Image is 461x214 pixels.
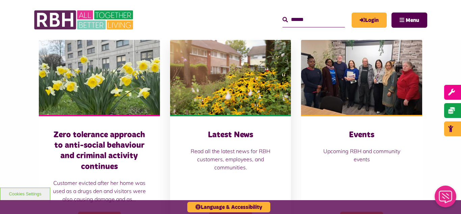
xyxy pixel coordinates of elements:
button: Navigation [391,13,427,28]
img: SAZ MEDIA RBH HOUSING4 [170,39,291,115]
p: Read all the latest news for RBH customers, employees, and communities. [184,147,278,171]
h3: Latest News [184,130,278,140]
img: RBH [34,7,135,33]
img: Group photo of customers and colleagues at Spotland Community Centre [301,39,422,115]
p: Customer evicted after her home was used as a drugs den and visitors were also causing damage and... [52,179,146,203]
img: Freehold [39,39,160,115]
a: MyRBH [352,13,387,28]
input: Search [282,13,345,27]
span: Menu [406,18,419,23]
iframe: Netcall Web Assistant for live chat [431,184,461,214]
button: Language & Accessibility [187,202,270,212]
p: Upcoming RBH and community events [315,147,409,163]
h3: Zero tolerance approach to anti-social behaviour and criminal activity continues [52,130,146,172]
h3: Events [315,130,409,140]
